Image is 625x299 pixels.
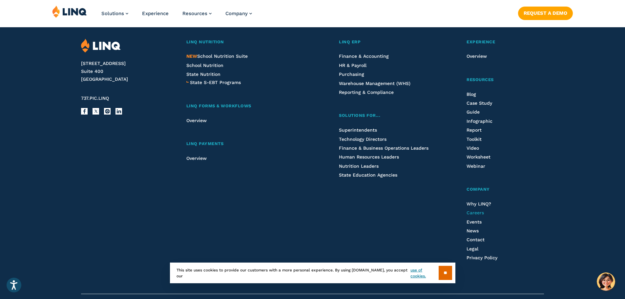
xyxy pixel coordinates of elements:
[339,137,386,142] a: Technology Directors
[182,11,212,16] a: Resources
[190,80,241,85] span: State S-EBT Programs
[182,11,207,16] span: Resources
[467,100,492,106] span: Case Study
[81,60,171,83] address: [STREET_ADDRESS] Suite 400 [GEOGRAPHIC_DATA]
[467,163,485,169] a: Webinar
[410,267,438,279] a: use of cookies.
[101,11,124,16] span: Solutions
[186,156,207,161] a: Overview
[467,77,494,82] span: Resources
[186,53,197,59] span: NEW
[518,5,573,20] nav: Button Navigation
[81,108,88,115] a: Facebook
[339,63,366,68] a: HR & Payroll
[186,140,305,147] a: LINQ Payments
[115,108,122,115] a: LinkedIn
[81,96,109,101] span: 737.PIC.LINQ
[467,118,492,124] a: Infographic
[467,127,482,133] a: Report
[101,11,128,16] a: Solutions
[186,103,251,108] span: LINQ Forms & Workflows
[467,186,544,193] a: Company
[467,92,476,97] a: Blog
[339,90,394,95] a: Reporting & Compliance
[467,109,480,115] a: Guide
[339,163,379,169] a: Nutrition Leaders
[186,118,207,123] a: Overview
[467,53,487,59] a: Overview
[186,39,305,46] a: LINQ Nutrition
[190,79,241,86] a: State S-EBT Programs
[467,201,491,206] a: Why LINQ?
[339,154,399,160] a: Human Resources Leaders
[81,39,121,53] img: LINQ | K‑12 Software
[467,237,485,242] a: Contact
[170,263,455,283] div: This site uses cookies to provide our customers with a more personal experience. By using [DOMAIN...
[339,172,397,178] a: State Education Agencies
[467,145,479,151] a: Video
[467,219,482,224] a: Events
[467,39,495,44] span: Experience
[186,53,248,59] span: School Nutrition Suite
[467,154,490,160] a: Worksheet
[467,255,497,260] a: Privacy Policy
[186,103,305,110] a: LINQ Forms & Workflows
[142,11,169,16] a: Experience
[518,7,573,20] a: Request a Demo
[467,187,490,192] span: Company
[339,81,410,86] a: Warehouse Management (WHS)
[339,53,389,59] a: Finance & Accounting
[225,11,248,16] span: Company
[467,137,482,142] a: Toolkit
[339,127,377,133] a: Superintendents
[52,5,87,18] img: LINQ | K‑12 Software
[467,39,544,46] a: Experience
[186,72,220,77] a: State Nutrition
[339,39,432,46] a: LINQ ERP
[186,39,224,44] span: LINQ Nutrition
[467,76,544,83] a: Resources
[186,141,224,146] span: LINQ Payments
[339,39,361,44] span: LINQ ERP
[597,272,615,291] button: Hello, have a question? Let’s chat.
[339,72,364,77] a: Purchasing
[101,5,252,27] nav: Primary Navigation
[93,108,99,115] a: X
[186,53,248,59] a: NEWSchool Nutrition Suite
[467,210,484,215] a: Careers
[339,145,428,151] a: Finance & Business Operations Leaders
[467,228,479,233] a: News
[186,63,223,68] a: School Nutrition
[467,246,478,251] a: Legal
